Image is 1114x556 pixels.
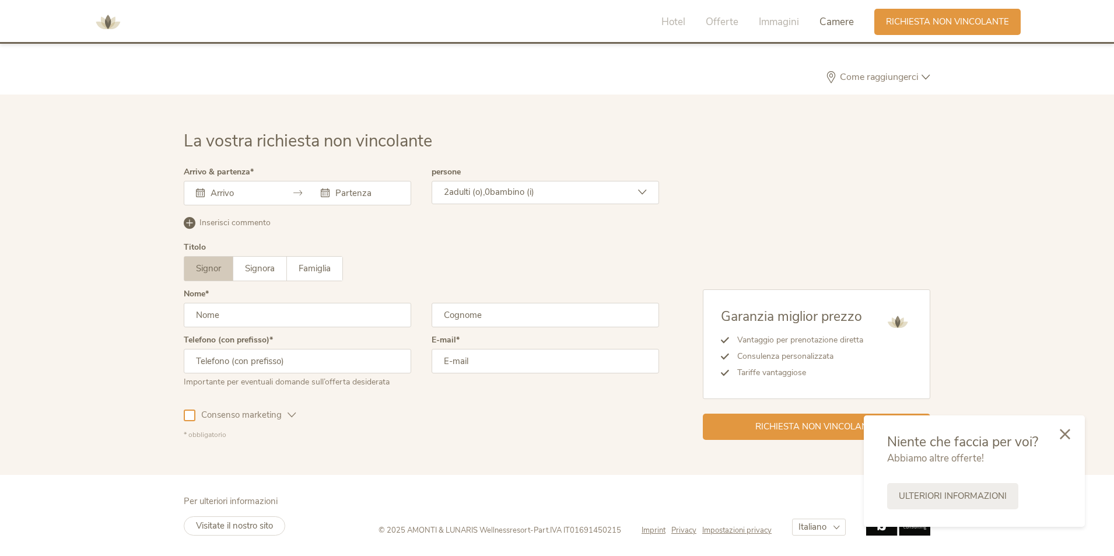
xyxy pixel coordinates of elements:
span: Hotel [661,15,685,29]
span: Signora [245,263,275,274]
span: © 2025 AMONTI & LUNARIS Wellnessresort [379,525,530,536]
span: Richiesta non vincolante [755,421,878,433]
div: * obbligatorio [184,430,659,440]
input: Partenza [332,187,399,199]
img: AMONTI & LUNARIS Wellnessresort [883,307,912,337]
label: Telefono (con prefisso) [184,336,273,344]
span: Ulteriori informazioni [899,490,1007,502]
span: Offerte [706,15,738,29]
span: Camere [819,15,854,29]
span: La vostra richiesta non vincolante [184,130,432,152]
div: Titolo [184,243,206,251]
span: 0 [485,186,490,198]
span: Part.IVA IT01691450215 [534,525,621,536]
a: Ulteriori informazioni [887,483,1018,509]
li: Tariffe vantaggiose [729,365,863,381]
span: Garanzia miglior prezzo [721,307,862,326]
a: Privacy [671,525,702,536]
span: Famiglia [299,263,331,274]
span: Imprint [642,525,665,536]
label: E-mail [432,336,460,344]
span: Immagini [759,15,799,29]
span: Signor [196,263,221,274]
input: E-mail [432,349,659,373]
span: Consenso marketing [195,409,288,421]
li: Consulenza personalizzata [729,348,863,365]
span: Per ulteriori informazioni [184,495,278,507]
input: Telefono (con prefisso) [184,349,411,373]
input: Arrivo [208,187,274,199]
span: Abbiamo altre offerte! [887,452,984,465]
span: bambino (i) [490,186,534,198]
input: Nome [184,303,411,327]
a: Visitate il nostro sito [184,516,285,536]
div: Importante per eventuali domande sull’offerta desiderata [184,373,411,388]
li: Vantaggio per prenotazione diretta [729,332,863,348]
span: Visitate il nostro sito [196,520,273,531]
span: Come raggiungerci [837,72,922,82]
span: Richiesta non vincolante [886,16,1009,28]
a: AMONTI & LUNARIS Wellnessresort [90,18,125,26]
span: Niente che faccia per voi? [887,433,1038,451]
span: adulti (o), [449,186,485,198]
img: AMONTI & LUNARIS Wellnessresort [90,5,125,40]
label: Nome [184,290,209,298]
label: persone [432,168,461,176]
a: Impostazioni privacy [702,525,772,536]
input: Cognome [432,303,659,327]
a: Imprint [642,525,671,536]
span: Inserisci commento [199,217,271,229]
span: - [530,525,534,536]
span: Privacy [671,525,696,536]
label: Arrivo & partenza [184,168,254,176]
span: 2 [444,186,449,198]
